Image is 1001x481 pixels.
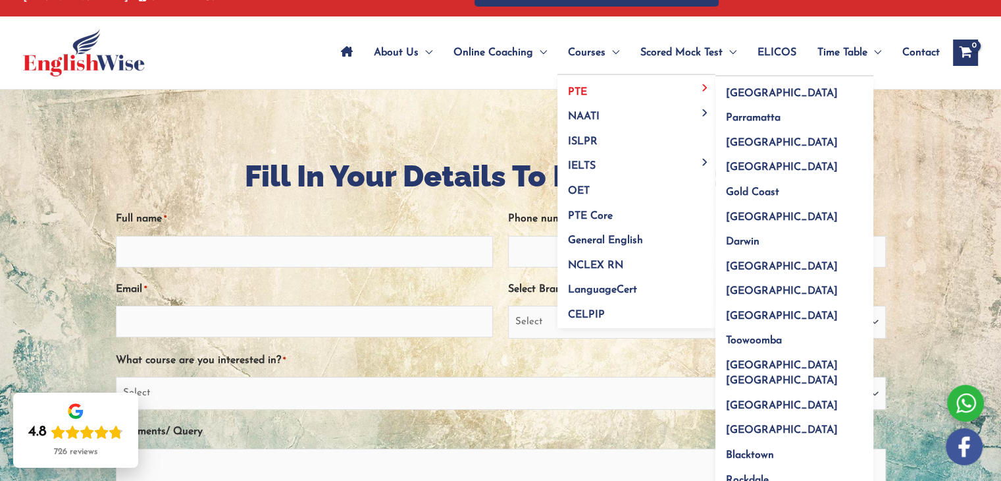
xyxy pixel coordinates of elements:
div: Rating: 4.8 out of 5 [28,423,123,441]
a: Contact [892,30,940,76]
span: [GEOGRAPHIC_DATA] [726,138,838,148]
span: Menu Toggle [605,30,619,76]
span: Blacktown [726,450,774,461]
nav: Site Navigation: Main Menu [330,30,940,76]
a: ISLPR [557,125,715,150]
label: Email [116,279,147,300]
a: View Shopping Cart, empty [953,40,978,66]
a: PTE Core [557,199,715,224]
a: IELTSMenu Toggle [557,150,715,175]
span: About Us [374,30,419,76]
span: Contact [902,30,940,76]
span: Menu Toggle [867,30,881,76]
a: General English [557,224,715,249]
img: cropped-ew-logo [23,29,145,76]
span: PTE Core [568,211,613,221]
span: [GEOGRAPHIC_DATA] [726,212,838,223]
a: Blacktown [715,439,873,464]
a: NCLEX RN [557,248,715,273]
label: Select Branch [508,279,577,300]
a: [GEOGRAPHIC_DATA] [715,299,873,324]
span: Online Coaching [453,30,533,76]
span: NAATI [568,111,600,122]
span: General English [568,235,643,246]
a: LanguageCert [557,273,715,298]
a: Gold Coast [715,176,873,201]
a: [GEOGRAPHIC_DATA] [715,414,873,439]
span: [GEOGRAPHIC_DATA] [726,401,838,411]
a: [GEOGRAPHIC_DATA] [715,275,873,300]
a: [GEOGRAPHIC_DATA] [715,250,873,275]
a: OET [557,175,715,200]
span: [GEOGRAPHIC_DATA] [726,425,838,436]
span: Parramatta [726,113,781,123]
div: 4.8 [28,423,47,441]
label: Phone number [508,208,581,230]
a: [GEOGRAPHIC_DATA] [715,200,873,225]
a: Toowoomba [715,324,873,349]
span: NCLEX RN [568,260,623,271]
a: Parramatta [715,101,873,127]
a: ELICOS [747,30,807,76]
a: [GEOGRAPHIC_DATA] [715,76,873,101]
a: PTEMenu Toggle [557,75,715,100]
label: What course are you interested in? [116,350,286,372]
span: [GEOGRAPHIC_DATA] [726,311,838,322]
span: ISLPR [568,136,598,147]
a: CELPIP [557,298,715,328]
span: CELPIP [568,310,605,320]
span: ELICOS [757,30,796,76]
span: IELTS [568,161,596,171]
img: white-facebook.png [946,428,983,465]
span: Menu Toggle [419,30,432,76]
span: Menu Toggle [698,158,713,165]
span: Menu Toggle [698,84,713,92]
span: PTE [568,87,587,98]
span: [GEOGRAPHIC_DATA] [726,88,838,99]
a: About UsMenu Toggle [363,30,443,76]
a: Darwin [715,225,873,250]
label: Full name [116,208,167,230]
span: Courses [568,30,605,76]
span: Toowoomba [726,335,782,346]
span: Menu Toggle [723,30,736,76]
span: LanguageCert [568,285,637,295]
a: Time TableMenu Toggle [807,30,892,76]
span: OET [568,186,590,196]
h1: Fill In Your Details To Find Out More [116,156,886,197]
a: [GEOGRAPHIC_DATA] [GEOGRAPHIC_DATA] [715,349,873,389]
div: 726 reviews [54,447,97,457]
span: [GEOGRAPHIC_DATA] [726,286,838,297]
a: [GEOGRAPHIC_DATA] [715,389,873,414]
span: Scored Mock Test [640,30,723,76]
span: Time Table [817,30,867,76]
span: Menu Toggle [698,109,713,116]
span: [GEOGRAPHIC_DATA] [726,162,838,173]
label: Comments/ Query [116,421,203,443]
span: Menu Toggle [533,30,547,76]
span: [GEOGRAPHIC_DATA] [726,262,838,272]
span: Gold Coast [726,187,779,198]
a: [GEOGRAPHIC_DATA] [715,126,873,151]
a: [GEOGRAPHIC_DATA] [715,151,873,176]
a: NAATIMenu Toggle [557,100,715,125]
span: [GEOGRAPHIC_DATA] [GEOGRAPHIC_DATA] [726,360,838,386]
a: Scored Mock TestMenu Toggle [630,30,747,76]
a: Online CoachingMenu Toggle [443,30,557,76]
span: Darwin [726,237,759,247]
a: CoursesMenu Toggle [557,30,630,76]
